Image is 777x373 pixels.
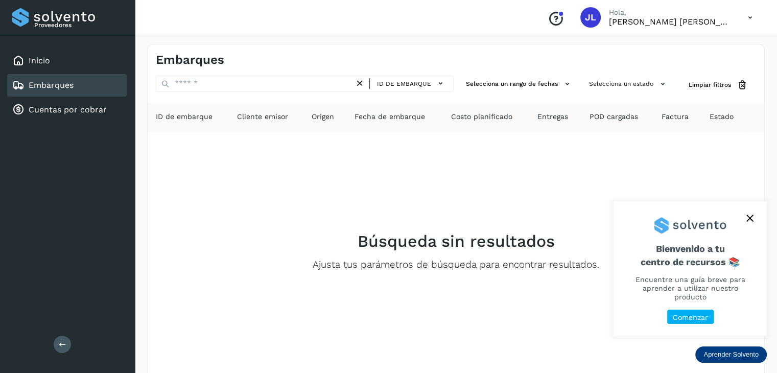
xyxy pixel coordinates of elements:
[374,76,449,91] button: ID de embarque
[7,50,127,72] div: Inicio
[355,111,425,122] span: Fecha de embarque
[377,79,431,88] span: ID de embarque
[703,351,759,359] p: Aprender Solvento
[451,111,512,122] span: Costo planificado
[7,99,127,121] div: Cuentas por cobrar
[585,76,672,92] button: Selecciona un estado
[358,231,555,251] h2: Búsqueda sin resultados
[237,111,288,122] span: Cliente emisor
[590,111,638,122] span: POD cargadas
[34,21,123,29] p: Proveedores
[462,76,577,92] button: Selecciona un rango de fechas
[710,111,734,122] span: Estado
[626,257,755,268] p: centro de recursos 📚
[662,111,689,122] span: Factura
[29,105,107,114] a: Cuentas por cobrar
[29,56,50,65] a: Inicio
[742,211,758,226] button: close,
[626,275,755,301] p: Encuentre una guía breve para aprender a utilizar nuestro producto
[673,313,708,322] p: Comenzar
[156,53,224,67] h4: Embarques
[667,310,714,324] button: Comenzar
[312,111,334,122] span: Origen
[609,17,732,27] p: JOSE LUIS GUZMAN ORTA
[695,346,767,363] div: Aprender Solvento
[626,243,755,267] span: Bienvenido a tu
[313,259,599,271] p: Ajusta tus parámetros de búsqueda para encontrar resultados.
[156,111,213,122] span: ID de embarque
[29,80,74,90] a: Embarques
[609,8,732,17] p: Hola,
[7,74,127,97] div: Embarques
[614,201,767,336] div: Aprender Solvento
[680,76,756,95] button: Limpiar filtros
[537,111,568,122] span: Entregas
[689,80,731,89] span: Limpiar filtros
